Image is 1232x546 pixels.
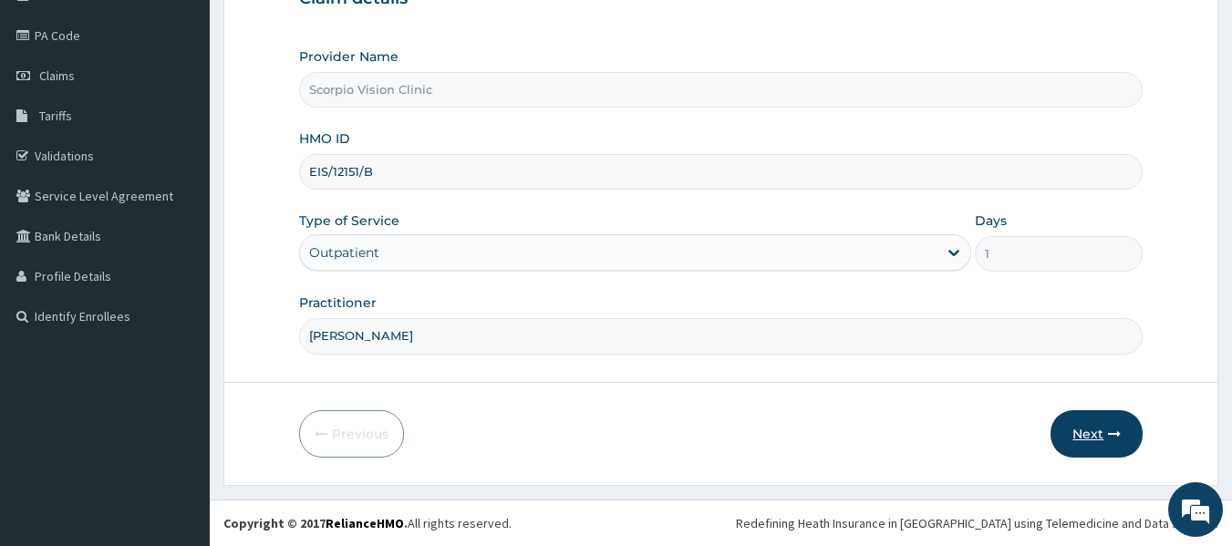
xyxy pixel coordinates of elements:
[95,102,306,126] div: Chat with us now
[299,9,343,53] div: Minimize live chat window
[309,243,379,262] div: Outpatient
[34,91,74,137] img: d_794563401_company_1708531726252_794563401
[39,67,75,84] span: Claims
[299,211,399,230] label: Type of Service
[210,500,1232,546] footer: All rights reserved.
[299,129,350,148] label: HMO ID
[736,514,1218,532] div: Redefining Heath Insurance in [GEOGRAPHIC_DATA] using Telemedicine and Data Science!
[223,515,408,531] strong: Copyright © 2017 .
[299,410,404,458] button: Previous
[106,160,252,344] span: We're online!
[299,47,399,66] label: Provider Name
[299,154,1144,190] input: Enter HMO ID
[39,108,72,124] span: Tariffs
[299,294,377,312] label: Practitioner
[9,357,347,421] textarea: Type your message and hit 'Enter'
[326,515,404,531] a: RelianceHMO
[975,211,1007,230] label: Days
[1051,410,1143,458] button: Next
[299,318,1144,354] input: Enter Name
